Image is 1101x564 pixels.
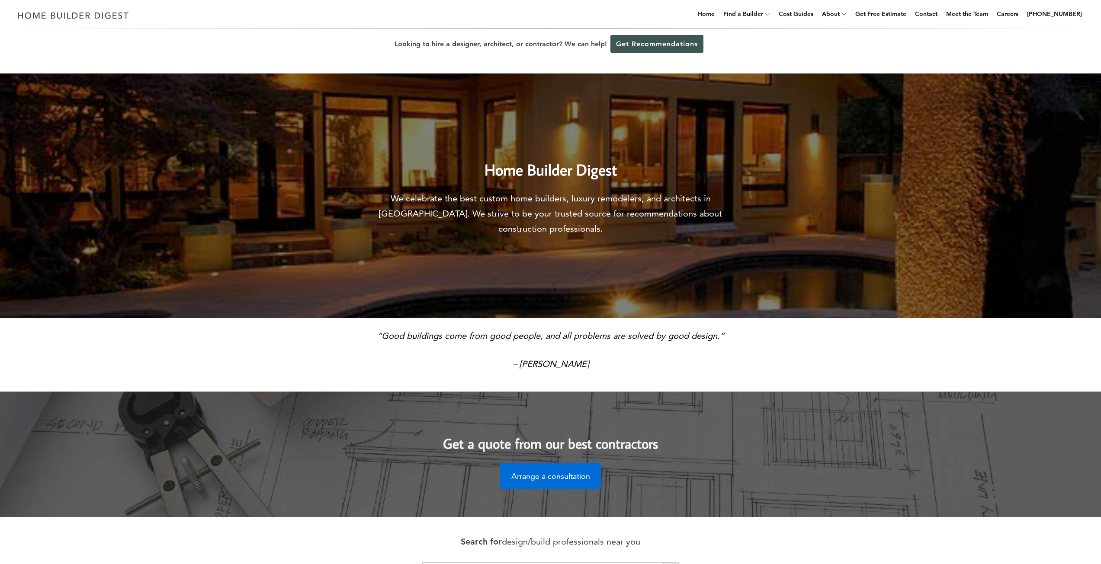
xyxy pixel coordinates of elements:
strong: Search for [461,536,502,547]
em: “Good buildings come from good people, and all problems are solved by good design.” [377,331,724,341]
p: We celebrate the best custom home builders, luxury remodelers, and architects in [GEOGRAPHIC_DATA... [367,191,735,236]
img: Home Builder Digest [14,7,133,24]
a: Get Recommendations [610,35,703,53]
em: – [PERSON_NAME] [513,359,589,369]
h2: Get a quote from our best contractors [362,419,739,454]
h2: Home Builder Digest [367,143,735,182]
p: design/build professionals near you [422,534,679,549]
a: Arrange a consultation [500,463,601,489]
